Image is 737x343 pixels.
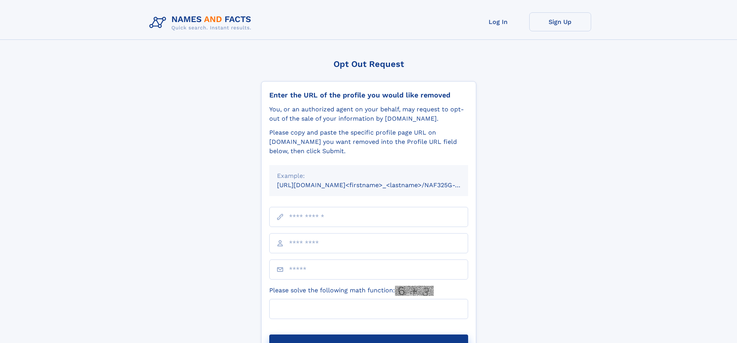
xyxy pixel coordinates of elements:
[269,105,468,123] div: You, or an authorized agent on your behalf, may request to opt-out of the sale of your informatio...
[269,286,434,296] label: Please solve the following math function:
[269,91,468,99] div: Enter the URL of the profile you would like removed
[529,12,591,31] a: Sign Up
[277,181,483,189] small: [URL][DOMAIN_NAME]<firstname>_<lastname>/NAF325G-xxxxxxxx
[146,12,258,33] img: Logo Names and Facts
[261,59,476,69] div: Opt Out Request
[269,128,468,156] div: Please copy and paste the specific profile page URL on [DOMAIN_NAME] you want removed into the Pr...
[277,171,460,181] div: Example:
[467,12,529,31] a: Log In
